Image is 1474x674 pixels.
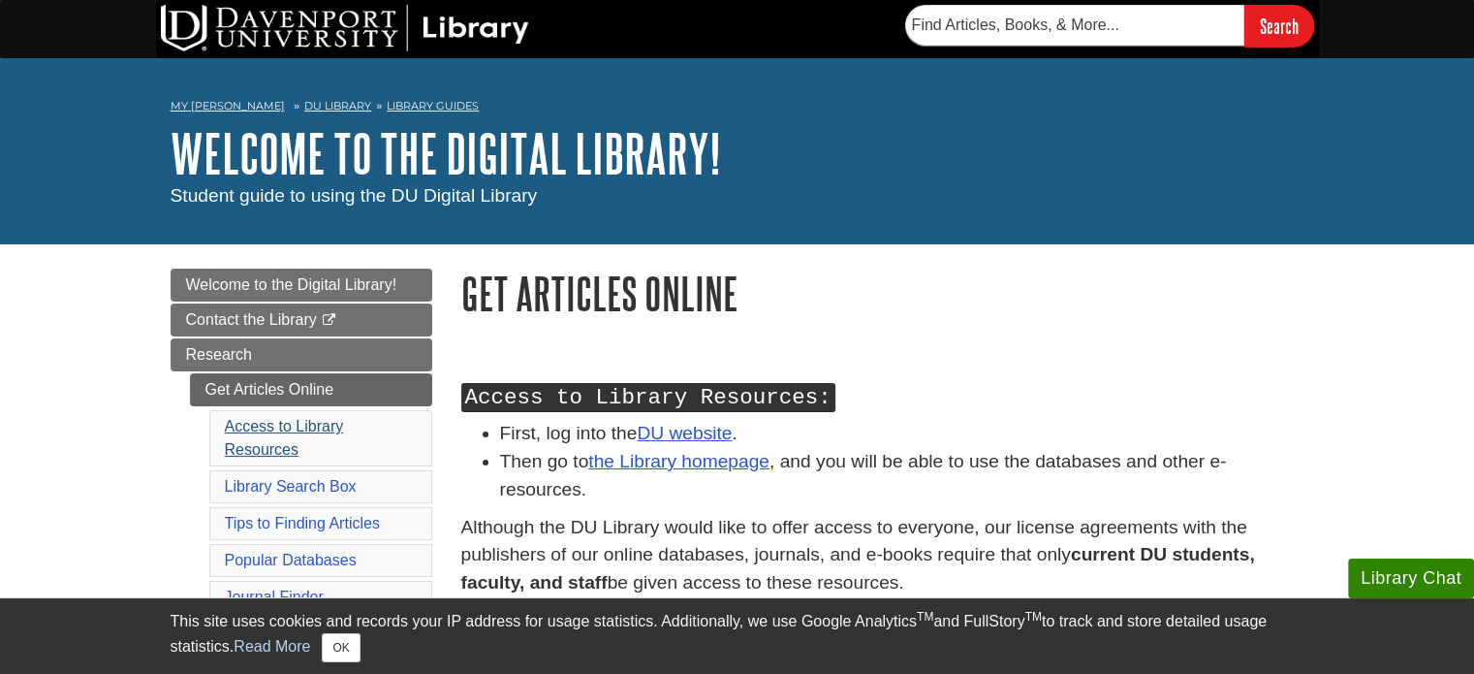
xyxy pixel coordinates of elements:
a: Welcome to the Digital Library! [171,269,432,302]
a: Journal Finder [225,589,324,605]
span: Student guide to using the DU Digital Library [171,185,538,206]
li: First, log into the . [500,420,1304,448]
a: Read More [234,638,310,655]
input: Search [1244,5,1314,47]
button: Close [322,633,360,662]
a: Research [171,338,432,371]
button: Library Chat [1348,559,1474,598]
a: Tips to Finding Articles [225,515,380,531]
p: Although the DU Library would like to offer access to everyone, our license agreements with the p... [461,514,1304,597]
a: Get Articles Online [190,373,432,406]
a: Access to Library Resources [225,418,344,458]
input: Find Articles, Books, & More... [905,5,1244,46]
a: the Library homepage [588,451,769,471]
li: Then go to , and you will be able to use the databases and other e-resources. [500,448,1304,504]
a: Welcome to the Digital Library! [171,123,721,183]
a: DU website [637,423,732,443]
form: Searches DU Library's articles, books, and more [905,5,1314,47]
kbd: Access to Library Resources: [461,383,835,412]
span: Welcome to the Digital Library! [186,276,397,293]
img: DU Library [161,5,529,51]
h1: Get Articles Online [461,269,1304,318]
a: Popular Databases [225,552,357,568]
a: My [PERSON_NAME] [171,98,285,114]
nav: breadcrumb [171,93,1304,124]
a: Library Guides [387,99,479,112]
span: Research [186,346,252,363]
a: DU Library [304,99,371,112]
div: This site uses cookies and records your IP address for usage statistics. Additionally, we use Goo... [171,610,1304,662]
span: Contact the Library [186,311,317,328]
a: Contact the Library [171,304,432,337]
sup: TM [1025,610,1042,624]
i: This link opens in a new window [321,314,337,327]
a: Library Search Box [225,478,357,495]
sup: TM [917,610,933,624]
